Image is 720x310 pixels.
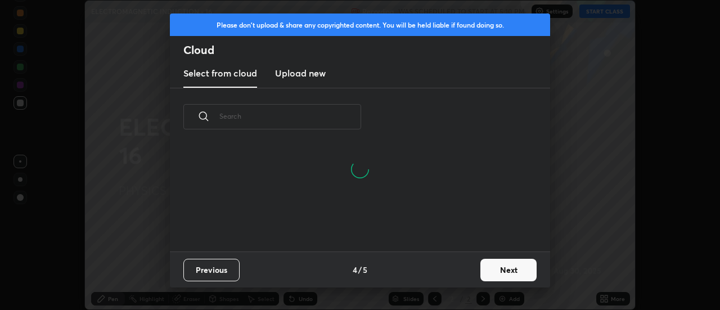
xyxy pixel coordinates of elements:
h4: 4 [353,264,357,276]
div: Please don't upload & share any copyrighted content. You will be held liable if found doing so. [170,14,550,36]
h3: Select from cloud [183,66,257,80]
h4: 5 [363,264,367,276]
input: Search [219,92,361,140]
h3: Upload new [275,66,326,80]
button: Next [480,259,537,281]
h2: Cloud [183,43,550,57]
h4: / [358,264,362,276]
button: Previous [183,259,240,281]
